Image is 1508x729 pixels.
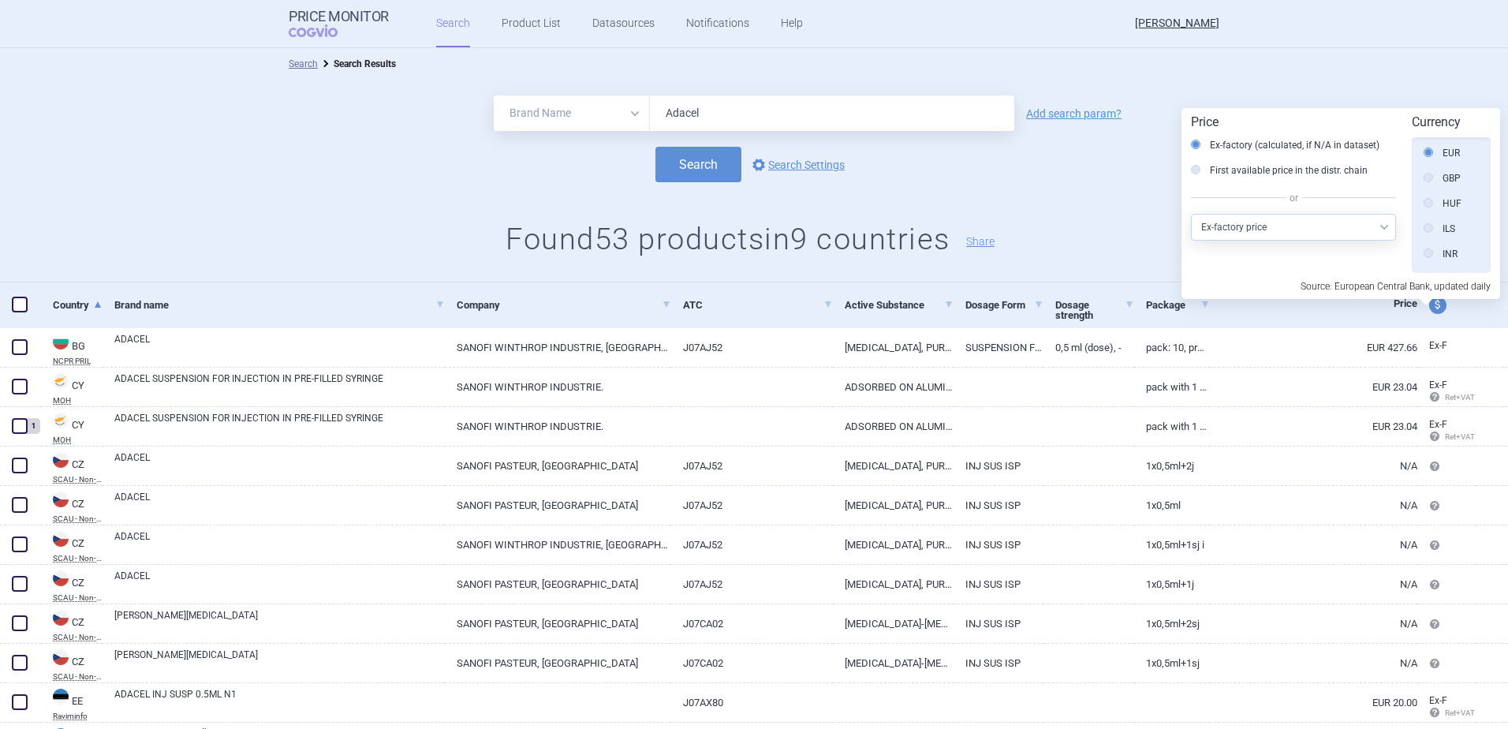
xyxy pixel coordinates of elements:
a: CZCZSCAU - Non-reimbursed medicinal products [41,569,103,602]
a: ADSORBED ON ALUMINIUM PHOSPHATE | [MEDICAL_DATA] TOXOID(PT) | PERTACTIN (PRN) | [MEDICAL_DATA] | ... [833,368,954,406]
a: CZCZSCAU - Non-reimbursed medicinal products [41,529,103,563]
a: EEEERaviminfo [41,687,103,720]
a: Search Settings [749,155,845,174]
img: Cyprus [53,413,69,428]
label: Ex-factory (calculated, if N/A in dataset) [1191,137,1379,153]
abbr: SCAU - Non-reimbursed medicinal products — List of non-reimbursed medicinal products published by... [53,555,103,563]
a: Ex-F Ret+VAT calc [1417,690,1476,726]
a: N/A [1210,486,1417,525]
a: SUSPENSION FOR INJECTION [954,328,1044,367]
a: ATC [683,286,833,324]
a: INJ SUS ISP [954,604,1044,643]
img: Czech Republic [53,492,69,507]
a: BGBGNCPR PRIL [41,332,103,365]
a: Dosage strength [1055,286,1134,335]
a: [MEDICAL_DATA]-[MEDICAL_DATA]-[MEDICAL_DATA]-[MEDICAL_DATA] [833,644,954,682]
a: Ex-F Ret+VAT calc [1417,413,1476,450]
span: Ret+VAT calc [1429,432,1490,441]
a: ADACEL SUSPENSION FOR INJECTION IN PRE-FILLED SYRINGE [114,411,445,439]
abbr: SCAU - Non-reimbursed medicinal products — List of non-reimbursed medicinal products published by... [53,476,103,484]
label: INR [1424,246,1458,262]
p: Source: European Central Bank, updated daily [1191,273,1491,292]
button: Share [966,236,995,247]
span: Ex-factory price [1429,340,1447,351]
abbr: MOH — Pharmaceutical Price List published by the Ministry of Health, Cyprus. [53,397,103,405]
a: [MEDICAL_DATA]-[MEDICAL_DATA]-[MEDICAL_DATA]-[MEDICAL_DATA] [833,604,954,643]
strong: Price Monitor [289,9,389,24]
a: SANOFI WINTHROP INDUSTRIE. [445,407,671,446]
abbr: SCAU - Non-reimbursed medicinal products — List of non-reimbursed medicinal products published by... [53,515,103,523]
a: CYCYMOH [41,411,103,444]
a: Package [1146,286,1210,324]
span: Ex-factory price [1429,379,1447,391]
a: J07AJ52 [671,486,833,525]
a: EUR 23.04 [1210,407,1417,446]
a: EUR 20.00 [1210,683,1417,722]
a: ADACEL [114,569,445,597]
a: J07AX80 [671,683,833,722]
a: Pack: 10, Pre-filled syringe without needle [1134,328,1210,367]
label: ILS [1424,221,1455,237]
img: Czech Republic [53,649,69,665]
img: Cyprus [53,373,69,389]
a: SANOFI WINTHROP INDUSTRIE. [445,368,671,406]
abbr: SCAU - Non-reimbursed medicinal products — List of non-reimbursed medicinal products published by... [53,634,103,641]
a: INJ SUS ISP [954,525,1044,564]
a: SANOFI WINTHROP INDUSTRIE, [GEOGRAPHIC_DATA] [445,328,671,367]
a: EUR 427.66 [1210,328,1417,367]
a: 1X0,5ML+2J [1134,447,1210,485]
a: J07CA02 [671,604,833,643]
a: Search [289,58,318,69]
a: ADACEL SUSPENSION FOR INJECTION IN PRE-FILLED SYRINGE [114,372,445,400]
a: CZCZSCAU - Non-reimbursed medicinal products [41,608,103,641]
a: J07AJ52 [671,525,833,564]
a: [MEDICAL_DATA], PURIFIED ANTIGEN, COMBINATIONS WITH TOXOIDS [833,525,954,564]
span: Ex-factory price [1429,419,1447,430]
abbr: MOH — Pharmaceutical Price List published by the Ministry of Health, Cyprus. [53,436,103,444]
a: ADACEL [114,529,445,558]
span: Price [1394,297,1417,309]
a: SANOFI PASTEUR, [GEOGRAPHIC_DATA] [445,486,671,525]
a: INJ SUS ISP [954,447,1044,485]
strong: Price [1191,114,1219,129]
a: Ex-F Ret+VAT calc [1417,374,1476,410]
a: ADACEL INJ SUSP 0.5ML N1 [114,687,445,716]
img: Estonia [53,689,69,705]
a: J07CA02 [671,644,833,682]
a: Country [53,286,103,324]
a: SANOFI PASTEUR, [GEOGRAPHIC_DATA] [445,644,671,682]
a: N/A [1210,565,1417,604]
a: PACK WITH 1 PRE-FILLED SYRINGE X 0.5 ML WITH 1 NEEDLE [1134,368,1210,406]
a: CZCZSCAU - Non-reimbursed medicinal products [41,490,103,523]
a: N/A [1210,447,1417,485]
a: INJ SUS ISP [954,486,1044,525]
a: 1X0,5ML [1134,486,1210,525]
a: Add search param? [1026,108,1122,119]
a: 1X0,5ML+1SJ I [1134,525,1210,564]
a: 1X0,5ML+1J [1134,565,1210,604]
a: INJ SUS ISP [954,565,1044,604]
a: N/A [1210,525,1417,564]
strong: Currency [1412,114,1461,129]
a: Price MonitorCOGVIO [289,9,389,39]
a: ADACEL [114,450,445,479]
a: N/A [1210,644,1417,682]
a: CYCYMOH [41,372,103,405]
label: HUF [1424,196,1461,211]
li: Search [289,56,318,72]
a: N/A [1210,604,1417,643]
abbr: Raviminfo — Raviminfo database by Apteekide Infotehnoloogia (pharmacy prices), Estonia. [53,712,103,720]
abbr: NCPR PRIL — National Council on Prices and Reimbursement of Medicinal Products, Bulgaria. Registe... [53,357,103,365]
a: SANOFI PASTEUR, [GEOGRAPHIC_DATA] [445,604,671,643]
a: ADSORBED ON ALUMINIUM PHOSPHATE | [MEDICAL_DATA] TOXOID(PT) | PERTACTIN (PRN) | [MEDICAL_DATA] | ... [833,407,954,446]
a: J07AJ52 [671,328,833,367]
span: Ret+VAT calc [1429,708,1490,717]
a: INJ SUS ISP [954,644,1044,682]
a: [MEDICAL_DATA], PURIFIED ANTIGEN, COMBINATIONS WITH TOXOIDS [833,565,954,604]
label: GBP [1424,170,1461,186]
a: Company [457,286,671,324]
a: SANOFI WINTHROP INDUSTRIE, [GEOGRAPHIC_DATA] [445,525,671,564]
span: Ex-factory price [1429,695,1447,706]
img: Bulgaria [53,334,69,350]
a: SANOFI PASTEUR, [GEOGRAPHIC_DATA] [445,447,671,485]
